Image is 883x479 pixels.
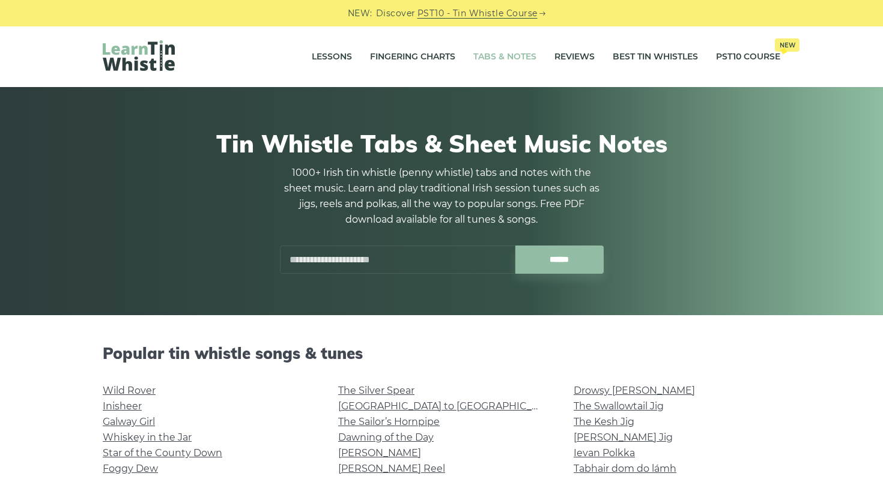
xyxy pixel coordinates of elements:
a: Wild Rover [103,385,156,396]
a: Reviews [554,42,595,72]
a: The Silver Spear [338,385,414,396]
a: The Swallowtail Jig [574,400,664,412]
a: [GEOGRAPHIC_DATA] to [GEOGRAPHIC_DATA] [338,400,560,412]
h2: Popular tin whistle songs & tunes [103,344,780,363]
a: The Kesh Jig [574,416,634,427]
a: Drowsy [PERSON_NAME] [574,385,695,396]
a: Ievan Polkka [574,447,635,459]
a: Galway Girl [103,416,155,427]
a: Lessons [312,42,352,72]
a: [PERSON_NAME] [338,447,421,459]
a: Whiskey in the Jar [103,432,192,443]
a: [PERSON_NAME] Jig [574,432,673,443]
a: Tabs & Notes [473,42,536,72]
img: LearnTinWhistle.com [103,40,175,71]
h1: Tin Whistle Tabs & Sheet Music Notes [103,129,780,158]
a: Star of the County Down [103,447,222,459]
a: Foggy Dew [103,463,158,474]
a: Dawning of the Day [338,432,434,443]
p: 1000+ Irish tin whistle (penny whistle) tabs and notes with the sheet music. Learn and play tradi... [279,165,604,227]
span: New [775,38,800,52]
a: [PERSON_NAME] Reel [338,463,445,474]
a: Fingering Charts [370,42,455,72]
a: Tabhair dom do lámh [574,463,676,474]
a: The Sailor’s Hornpipe [338,416,440,427]
a: Inisheer [103,400,142,412]
a: PST10 CourseNew [716,42,780,72]
a: Best Tin Whistles [613,42,698,72]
